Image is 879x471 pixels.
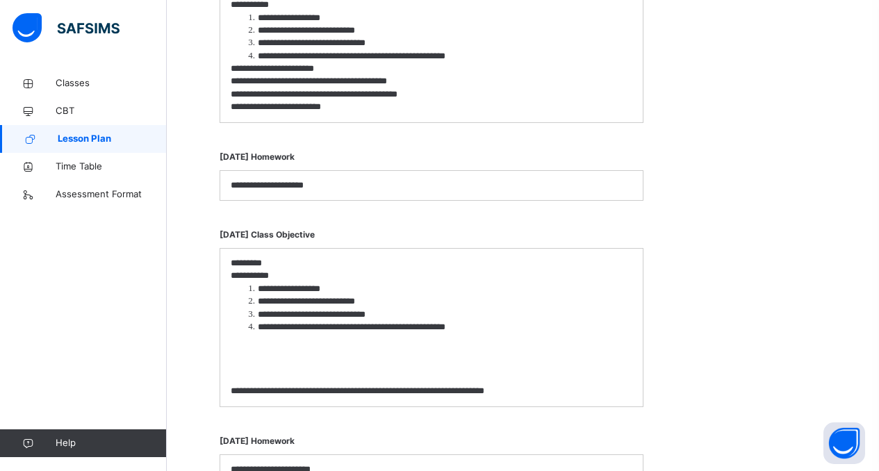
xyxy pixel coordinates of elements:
[56,76,167,90] span: Classes
[56,104,167,118] span: CBT
[58,132,167,146] span: Lesson Plan
[56,160,167,174] span: Time Table
[13,13,120,42] img: safsims
[56,188,167,201] span: Assessment Format
[220,144,643,170] span: [DATE] Homework
[823,422,865,464] button: Open asap
[220,428,643,454] span: [DATE] Homework
[56,436,166,450] span: Help
[220,222,643,248] span: [DATE] Class Objective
